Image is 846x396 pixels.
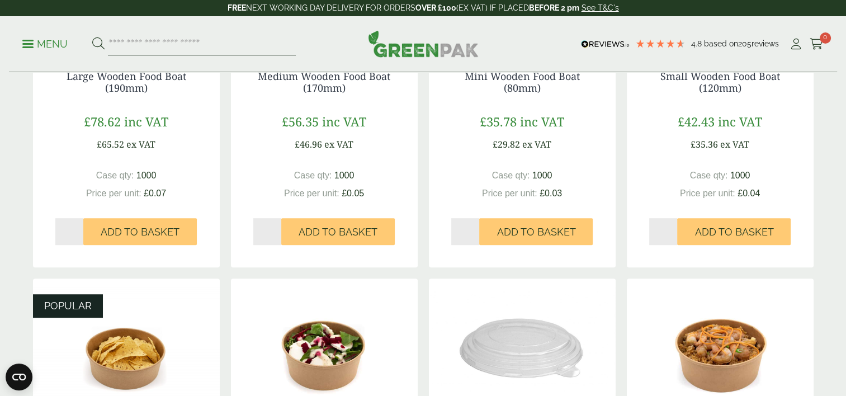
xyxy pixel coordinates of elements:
button: Add to Basket [281,218,395,245]
p: Menu [22,37,68,51]
a: Menu [22,37,68,49]
span: Add to Basket [101,226,179,238]
strong: FREE [228,3,246,12]
span: Case qty: [690,171,728,180]
span: Case qty: [96,171,134,180]
span: 1000 [334,171,355,180]
span: £42.43 [678,113,715,130]
a: Medium Wooden Food Boat (170mm) [258,69,390,95]
span: ex VAT [324,138,353,150]
button: Open CMP widget [6,364,32,390]
a: Small Wooden Food Boat (120mm) [660,69,780,95]
a: 0 [810,36,824,53]
a: See T&C's [582,3,619,12]
span: £29.82 [493,138,520,150]
span: Based on [704,39,738,48]
span: £0.03 [540,188,562,198]
span: POPULAR [44,300,92,312]
span: Price per unit: [680,188,735,198]
span: £0.04 [738,188,760,198]
strong: OVER £100 [415,3,456,12]
button: Add to Basket [83,218,197,245]
span: Case qty: [294,171,332,180]
button: Add to Basket [677,218,791,245]
span: 1000 [532,171,552,180]
img: GreenPak Supplies [368,30,479,57]
span: 0 [820,32,831,44]
span: 1000 [730,171,750,180]
span: Price per unit: [284,188,339,198]
span: 4.8 [691,39,704,48]
img: REVIEWS.io [581,40,630,48]
span: ex VAT [126,138,155,150]
span: 205 [738,39,752,48]
span: ex VAT [720,138,749,150]
i: Cart [810,39,824,50]
span: Price per unit: [482,188,537,198]
span: Price per unit: [86,188,141,198]
a: Mini Wooden Food Boat (80mm) [465,69,580,95]
span: Add to Basket [694,226,773,238]
span: 1000 [136,171,157,180]
span: £65.52 [97,138,124,150]
span: Add to Basket [497,226,575,238]
span: £35.78 [480,113,517,130]
strong: BEFORE 2 pm [529,3,579,12]
span: £35.36 [691,138,718,150]
span: £0.07 [144,188,166,198]
button: Add to Basket [479,218,593,245]
span: inc VAT [124,113,168,130]
span: ex VAT [522,138,551,150]
span: £56.35 [282,113,319,130]
span: £0.05 [342,188,364,198]
span: inc VAT [520,113,564,130]
span: Case qty: [492,171,530,180]
a: Large Wooden Food Boat (190mm) [67,69,186,95]
span: Add to Basket [299,226,377,238]
span: inc VAT [322,113,366,130]
span: £78.62 [84,113,121,130]
span: £46.96 [295,138,322,150]
div: 4.79 Stars [635,39,686,49]
span: reviews [752,39,779,48]
span: inc VAT [718,113,762,130]
i: My Account [789,39,803,50]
